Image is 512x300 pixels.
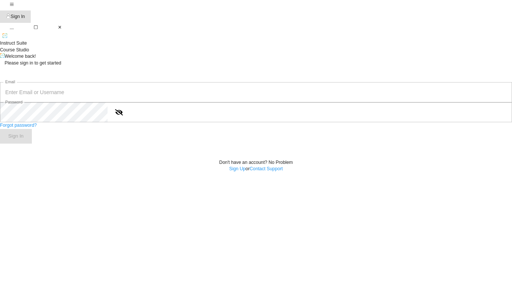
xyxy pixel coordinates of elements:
[4,60,61,67] div: Please sign in to get started
[229,166,246,171] a: Sign Up
[4,53,61,60] div: Welcome back!
[111,104,127,121] button: show or hide password
[250,166,283,171] a: Contact Support
[10,13,25,21] div: Sign In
